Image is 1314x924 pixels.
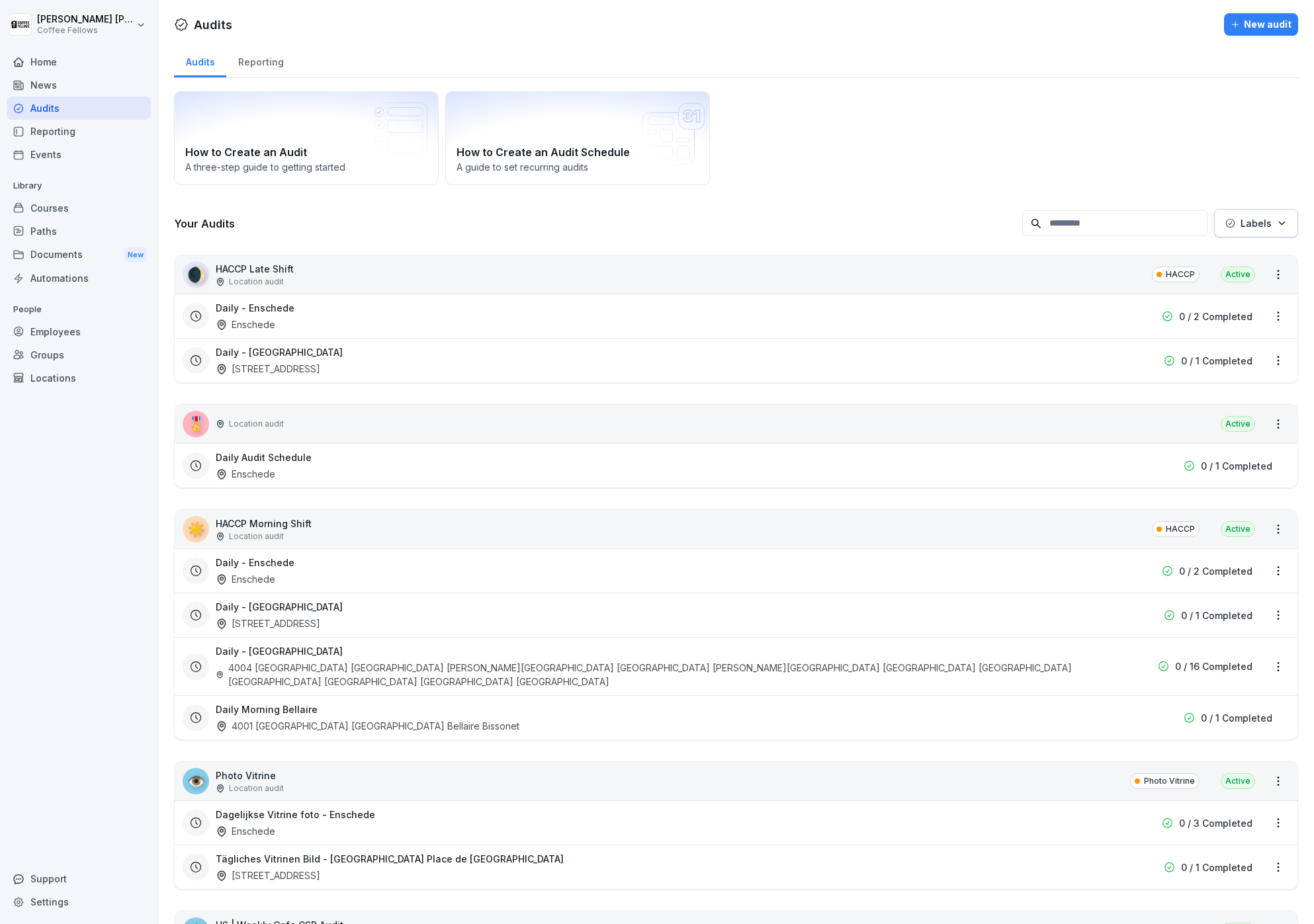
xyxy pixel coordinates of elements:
div: New audit [1231,17,1292,32]
p: Location audit [229,276,284,288]
div: 👁️ [183,768,209,794]
p: Coffee Fellows [37,26,134,35]
h1: Audits [194,16,232,34]
p: Library [7,175,151,196]
div: 4001 [GEOGRAPHIC_DATA] [GEOGRAPHIC_DATA] Bellaire Bissonet [216,719,519,733]
p: HACCP [1166,523,1195,535]
p: 0 / 1 Completed [1201,711,1272,725]
a: How to Create an AuditA three-step guide to getting started [174,91,439,185]
p: Labels [1241,216,1272,230]
a: Audits [7,97,151,120]
h3: Daily - [GEOGRAPHIC_DATA] [216,345,343,359]
div: [STREET_ADDRESS] [216,616,320,630]
h3: Daily - [GEOGRAPHIC_DATA] [216,644,343,658]
p: 0 / 2 Completed [1179,564,1252,578]
a: News [7,73,151,97]
button: Labels [1214,209,1298,237]
p: People [7,299,151,320]
div: 4004 [GEOGRAPHIC_DATA] [GEOGRAPHIC_DATA] [PERSON_NAME][GEOGRAPHIC_DATA] [GEOGRAPHIC_DATA] [PERSON... [216,661,1087,689]
a: Paths [7,220,151,243]
h2: How to Create an Audit Schedule [457,144,699,160]
div: ☀️ [183,516,209,542]
p: A three-step guide to getting started [185,160,427,174]
h3: Your Audits [174,216,1016,231]
p: [PERSON_NAME] [PERSON_NAME] [37,14,134,25]
p: 0 / 1 Completed [1201,459,1272,473]
a: Employees [7,320,151,343]
p: 0 / 1 Completed [1181,861,1252,874]
h2: How to Create an Audit [185,144,427,160]
div: Active [1221,416,1255,432]
div: 🎖️ [183,411,209,437]
div: Active [1221,773,1255,789]
p: Location audit [229,530,284,542]
p: HACCP [1166,269,1195,280]
div: New [124,247,147,263]
p: Photo Vitrine [216,769,284,782]
a: Audits [174,44,226,77]
a: Automations [7,267,151,290]
p: HACCP Late Shift [216,262,294,276]
h3: Daily - Enschede [216,556,294,569]
h3: Daily Audit Schedule [216,450,312,464]
p: Location audit [229,782,284,794]
p: 0 / 2 Completed [1179,310,1252,323]
a: Reporting [7,120,151,143]
a: Home [7,50,151,73]
p: Location audit [229,418,284,430]
h3: Daily - Enschede [216,301,294,315]
a: Reporting [226,44,295,77]
h3: Tägliches Vitrinen Bild - [GEOGRAPHIC_DATA] Place de [GEOGRAPHIC_DATA] [216,852,564,866]
a: Events [7,143,151,166]
div: Active [1221,267,1255,282]
a: Locations [7,366,151,390]
p: A guide to set recurring audits [457,160,699,174]
button: New audit [1224,13,1298,36]
a: Groups [7,343,151,366]
div: 🌒 [183,261,209,288]
h3: Daily - [GEOGRAPHIC_DATA] [216,600,343,614]
div: Documents [7,243,151,267]
div: Enschede [216,824,275,838]
a: DocumentsNew [7,243,151,267]
p: 0 / 1 Completed [1181,609,1252,622]
div: Active [1221,521,1255,537]
div: Enschede [216,572,275,586]
a: How to Create an Audit ScheduleA guide to set recurring audits [445,91,710,185]
div: Enschede [216,467,275,481]
p: HACCP Morning Shift [216,517,312,530]
p: 0 / 16 Completed [1175,659,1252,673]
div: Support [7,867,151,890]
div: [STREET_ADDRESS] [216,868,320,882]
div: Enschede [216,317,275,331]
p: 0 / 1 Completed [1181,354,1252,368]
h3: Dagelijkse Vitrine foto - Enschede [216,808,375,821]
p: Photo Vitrine [1144,775,1195,787]
p: 0 / 3 Completed [1179,816,1252,830]
div: [STREET_ADDRESS] [216,362,320,376]
a: Settings [7,890,151,913]
h3: Daily Morning Bellaire [216,702,318,716]
a: Courses [7,196,151,220]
